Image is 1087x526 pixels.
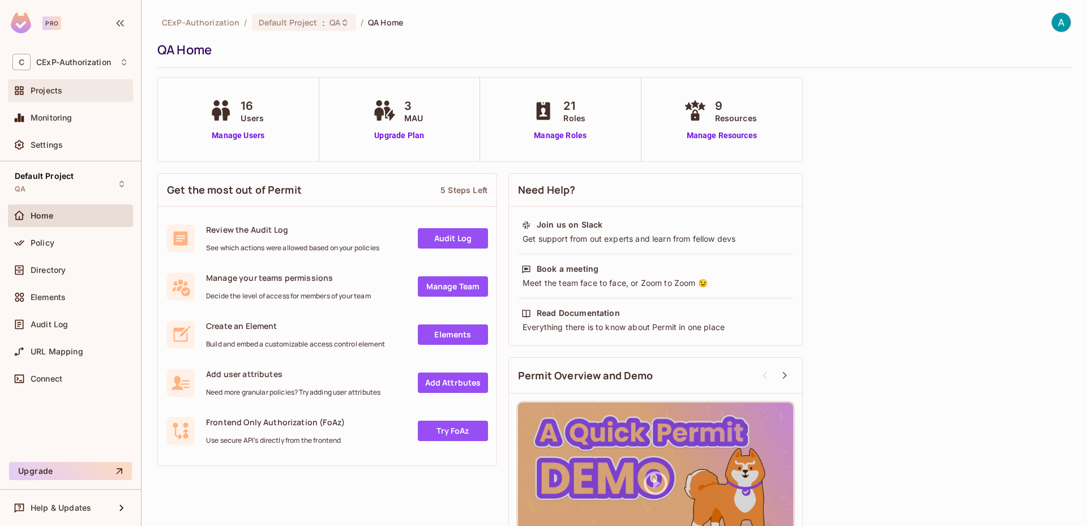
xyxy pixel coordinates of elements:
[9,462,132,480] button: Upgrade
[418,276,488,297] a: Manage Team
[31,211,54,220] span: Home
[31,503,91,512] span: Help & Updates
[368,17,403,28] span: QA Home
[206,320,385,331] span: Create an Element
[329,17,340,28] span: QA
[206,436,345,445] span: Use secure API's directly from the frontend
[36,58,111,67] span: Workspace: CExP-Authorization
[259,17,318,28] span: Default Project
[157,41,1065,58] div: QA Home
[418,228,488,249] a: Audit Log
[206,369,380,379] span: Add user attributes
[206,272,371,283] span: Manage your teams permissions
[206,417,345,427] span: Frontend Only Authorization (FoAz)
[162,17,239,28] span: the active workspace
[15,172,74,181] span: Default Project
[404,97,423,114] span: 3
[206,388,380,397] span: Need more granular policies? Try adding user attributes
[404,112,423,124] span: MAU
[241,112,264,124] span: Users
[31,266,66,275] span: Directory
[440,185,487,195] div: 5 Steps Left
[537,263,598,275] div: Book a meeting
[12,54,31,70] span: C
[15,185,25,194] span: QA
[529,130,591,142] a: Manage Roles
[207,130,269,142] a: Manage Users
[521,322,790,333] div: Everything there is to know about Permit in one place
[715,112,757,124] span: Resources
[31,374,62,383] span: Connect
[322,18,326,27] span: :
[418,324,488,345] a: Elements
[31,320,68,329] span: Audit Log
[518,183,576,197] span: Need Help?
[1052,13,1071,32] img: Authorization CExP
[521,277,790,289] div: Meet the team face to face, or Zoom to Zoom 😉
[206,292,371,301] span: Decide the level of access for members of your team
[563,112,585,124] span: Roles
[31,293,66,302] span: Elements
[563,97,585,114] span: 21
[418,373,488,393] a: Add Attrbutes
[370,130,429,142] a: Upgrade Plan
[537,219,602,230] div: Join us on Slack
[521,233,790,245] div: Get support from out experts and learn from fellow devs
[11,12,31,33] img: SReyMgAAAABJRU5ErkJggg==
[167,183,302,197] span: Get the most out of Permit
[715,97,757,114] span: 9
[241,97,264,114] span: 16
[206,243,379,253] span: See which actions were allowed based on your policies
[537,307,620,319] div: Read Documentation
[681,130,763,142] a: Manage Resources
[31,140,63,149] span: Settings
[206,340,385,349] span: Build and embed a customizable access control element
[31,86,62,95] span: Projects
[31,238,54,247] span: Policy
[361,17,363,28] li: /
[31,113,72,122] span: Monitoring
[518,369,653,383] span: Permit Overview and Demo
[206,224,379,235] span: Review the Audit Log
[31,347,83,356] span: URL Mapping
[418,421,488,441] a: Try FoAz
[244,17,247,28] li: /
[42,16,61,30] div: Pro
